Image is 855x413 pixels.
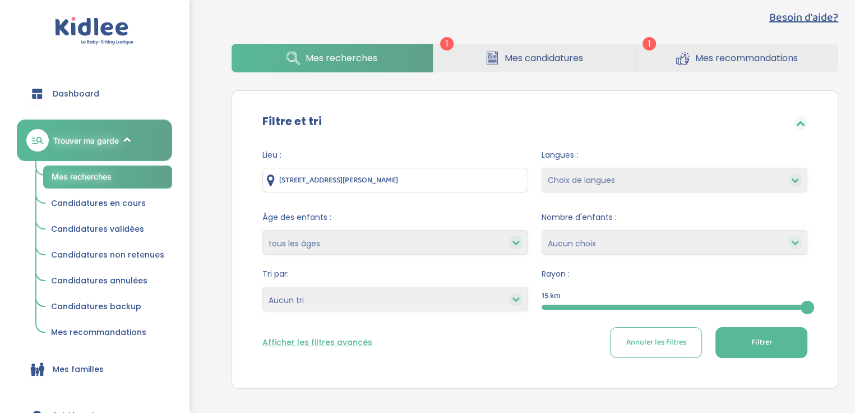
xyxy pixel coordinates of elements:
[17,349,172,389] a: Mes familles
[769,9,838,26] button: Besoin d'aide?
[433,44,635,72] a: Mes candidatures
[262,168,528,192] input: Ville ou code postale
[53,135,119,146] span: Trouver ma garde
[695,51,798,65] span: Mes recommandations
[17,74,172,114] a: Dashboard
[53,88,99,100] span: Dashboard
[542,290,561,302] span: 15 km
[505,51,583,65] span: Mes candidatures
[43,296,172,318] a: Candidatures backup
[542,268,807,280] span: Rayon :
[262,113,322,130] label: Filtre et tri
[51,249,164,260] span: Candidatures non retenues
[626,337,686,348] span: Annuler les filtres
[43,245,172,266] a: Candidatures non retenues
[636,44,838,72] a: Mes recommandations
[51,275,147,286] span: Candidatures annulées
[643,37,656,51] span: 1
[51,301,141,312] span: Candidatures backup
[43,193,172,214] a: Candidatures en cours
[232,44,433,72] a: Mes recherches
[306,51,377,65] span: Mes recherches
[43,270,172,292] a: Candidatures annulées
[262,212,528,223] span: Âge des enfants :
[53,364,104,375] span: Mes familles
[542,149,807,161] span: Langues :
[51,327,146,338] span: Mes recommandations
[542,212,807,223] span: Nombre d'enfants :
[262,268,528,280] span: Tri par:
[43,219,172,240] a: Candidatures validées
[610,327,702,358] button: Annuler les filtres
[55,17,134,45] img: logo.svg
[43,166,172,189] a: Mes recherches
[52,172,112,181] span: Mes recherches
[17,120,172,161] a: Trouver ma garde
[262,337,372,348] button: Afficher les filtres avancés
[440,37,454,51] span: 1
[751,337,772,348] span: Filtrer
[262,149,528,161] span: Lieu :
[43,322,172,343] a: Mes recommandations
[715,327,807,358] button: Filtrer
[51,223,144,235] span: Candidatures validées
[51,198,146,209] span: Candidatures en cours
